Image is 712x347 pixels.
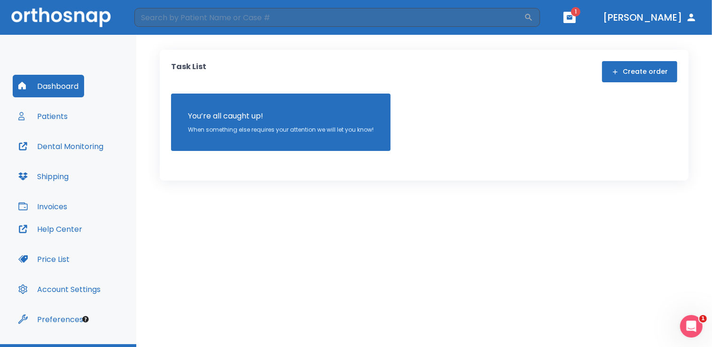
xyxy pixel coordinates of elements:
button: Price List [13,248,75,270]
input: Search by Patient Name or Case # [134,8,524,27]
button: [PERSON_NAME] [599,9,701,26]
span: 1 [699,315,707,323]
p: You’re all caught up! [188,110,374,122]
p: When something else requires your attention we will let you know! [188,126,374,134]
button: Patients [13,105,73,127]
button: Account Settings [13,278,106,300]
button: Dental Monitoring [13,135,109,158]
p: Task List [171,61,206,82]
button: Help Center [13,218,88,240]
button: Create order [602,61,677,82]
iframe: Intercom live chat [680,315,703,338]
span: 1 [571,7,580,16]
button: Dashboard [13,75,84,97]
button: Preferences [13,308,89,331]
div: Tooltip anchor [81,315,90,323]
img: Orthosnap [11,8,111,27]
button: Invoices [13,195,73,218]
button: Shipping [13,165,74,188]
